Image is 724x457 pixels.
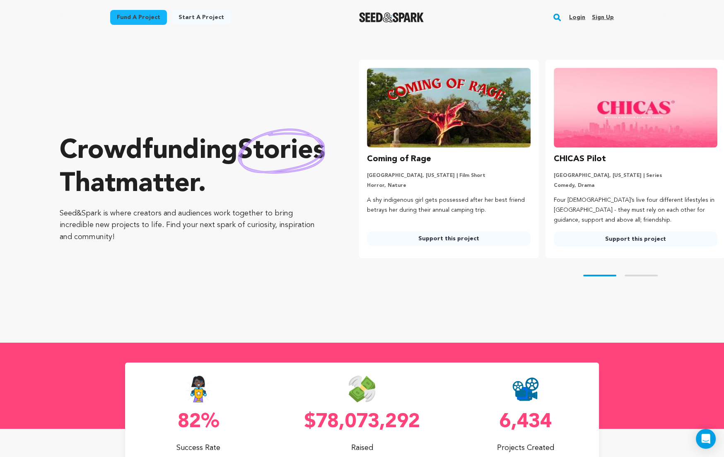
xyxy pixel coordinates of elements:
p: 6,434 [452,412,599,432]
p: 82% [125,412,272,432]
a: Fund a project [110,10,167,25]
img: Seed&Spark Success Rate Icon [186,376,211,402]
p: [GEOGRAPHIC_DATA], [US_STATE] | Film Short [367,172,531,179]
p: Horror, Nature [367,182,531,189]
p: Raised [289,442,436,454]
p: $78,073,292 [289,412,436,432]
p: Four [DEMOGRAPHIC_DATA]’s live four different lifestyles in [GEOGRAPHIC_DATA] - they must rely on... [554,196,717,225]
p: Success Rate [125,442,272,454]
a: Seed&Spark Homepage [359,12,424,22]
a: Sign up [592,11,614,24]
a: Start a project [172,10,231,25]
a: Support this project [554,232,717,247]
img: Seed&Spark Logo Dark Mode [359,12,424,22]
p: Comedy, Drama [554,182,717,189]
img: Coming of Rage image [367,68,531,147]
a: Support this project [367,231,531,246]
h3: CHICAS Pilot [554,152,606,166]
img: CHICAS Pilot image [554,68,717,147]
p: [GEOGRAPHIC_DATA], [US_STATE] | Series [554,172,717,179]
a: Login [569,11,585,24]
p: A shy indigenous girl gets possessed after her best friend betrays her during their annual campin... [367,196,531,215]
img: Seed&Spark Projects Created Icon [512,376,539,402]
img: hand sketched image [238,128,325,174]
span: matter [116,171,198,198]
p: Projects Created [452,442,599,454]
div: Open Intercom Messenger [696,429,716,449]
img: Seed&Spark Money Raised Icon [349,376,375,402]
p: Crowdfunding that . [60,135,326,201]
h3: Coming of Rage [367,152,431,166]
p: Seed&Spark is where creators and audiences work together to bring incredible new projects to life... [60,208,326,243]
